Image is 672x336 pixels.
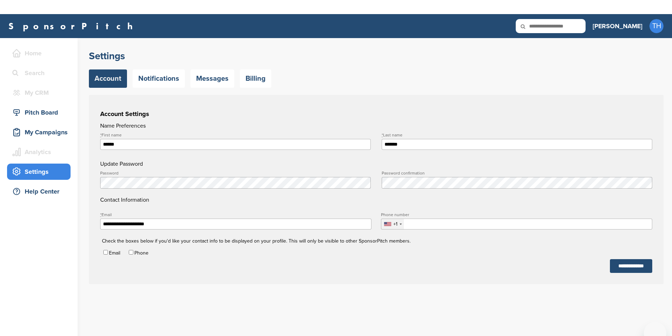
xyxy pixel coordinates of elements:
[649,19,664,33] span: TH
[7,45,71,61] a: Home
[100,213,371,217] label: Email
[100,133,371,137] label: First name
[7,144,71,160] a: Analytics
[382,133,652,137] label: Last name
[7,183,71,200] a: Help Center
[11,185,71,198] div: Help Center
[100,122,652,130] h4: Name Preferences
[190,69,234,88] a: Messages
[100,160,652,168] h4: Update Password
[11,47,71,60] div: Home
[593,21,642,31] h3: [PERSON_NAME]
[100,133,102,138] abbr: required
[109,250,120,256] label: Email
[7,85,71,101] a: My CRM
[382,133,383,138] abbr: required
[7,104,71,121] a: Pitch Board
[381,213,652,217] label: Phone number
[100,171,371,175] label: Password
[11,146,71,158] div: Analytics
[382,171,652,175] label: Password confirmation
[100,212,102,217] abbr: required
[393,222,398,227] div: +1
[381,219,404,229] div: Selected country
[593,18,642,34] a: [PERSON_NAME]
[240,69,271,88] a: Billing
[11,165,71,178] div: Settings
[89,69,127,88] a: Account
[11,86,71,99] div: My CRM
[8,22,137,31] a: SponsorPitch
[100,109,652,119] h3: Account Settings
[89,50,664,62] h2: Settings
[7,124,71,140] a: My Campaigns
[100,171,652,204] h4: Contact Information
[134,250,149,256] label: Phone
[133,69,185,88] a: Notifications
[7,65,71,81] a: Search
[11,67,71,79] div: Search
[11,106,71,119] div: Pitch Board
[11,126,71,139] div: My Campaigns
[7,164,71,180] a: Settings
